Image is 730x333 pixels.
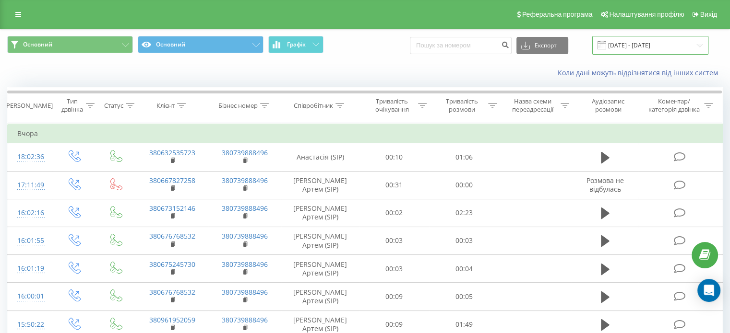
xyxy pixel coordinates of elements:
[516,37,568,54] button: Експорт
[697,279,720,302] div: Open Intercom Messenger
[281,143,359,171] td: Анастасія (SIP)
[104,102,123,110] div: Статус
[222,231,268,241] a: 380739888496
[222,287,268,297] a: 380739888496
[580,97,636,114] div: Аудіозапис розмови
[429,199,499,227] td: 02:23
[17,176,43,195] div: 17:11:49
[149,260,195,269] a: 380675245730
[17,287,43,306] div: 16:00:01
[281,255,359,283] td: [PERSON_NAME] Артем (SIP)
[281,199,359,227] td: [PERSON_NAME] Артем (SIP)
[508,97,558,114] div: Назва схеми переадресації
[586,176,624,194] span: Розмова не відбулась
[558,68,723,77] a: Коли дані можуть відрізнятися вiд інших систем
[17,259,43,278] div: 16:01:19
[646,97,702,114] div: Коментар/категорія дзвінка
[438,97,486,114] div: Тривалість розмови
[700,11,717,18] span: Вихід
[359,199,429,227] td: 00:02
[17,204,43,222] div: 16:02:16
[17,231,43,250] div: 16:01:55
[609,11,684,18] span: Налаштування профілю
[149,231,195,241] a: 380676768532
[222,176,268,185] a: 380739888496
[222,204,268,213] a: 380739888496
[281,171,359,199] td: [PERSON_NAME] Артем (SIP)
[149,204,195,213] a: 380673152146
[359,143,429,171] td: 00:10
[287,41,306,48] span: Графік
[429,171,499,199] td: 00:00
[429,283,499,310] td: 00:05
[222,315,268,324] a: 380739888496
[149,287,195,297] a: 380676768532
[7,36,133,53] button: Основний
[294,102,333,110] div: Співробітник
[359,227,429,254] td: 00:03
[149,315,195,324] a: 380961952059
[429,227,499,254] td: 00:03
[410,37,512,54] input: Пошук за номером
[218,102,258,110] div: Бізнес номер
[359,171,429,199] td: 00:31
[23,41,52,48] span: Основний
[281,283,359,310] td: [PERSON_NAME] Артем (SIP)
[222,260,268,269] a: 380739888496
[222,148,268,157] a: 380739888496
[429,255,499,283] td: 00:04
[17,148,43,166] div: 18:02:36
[8,124,723,143] td: Вчора
[60,97,83,114] div: Тип дзвінка
[149,176,195,185] a: 380667827258
[138,36,263,53] button: Основний
[156,102,175,110] div: Клієнт
[4,102,53,110] div: [PERSON_NAME]
[359,255,429,283] td: 00:03
[359,283,429,310] td: 00:09
[429,143,499,171] td: 01:06
[281,227,359,254] td: [PERSON_NAME] Артем (SIP)
[368,97,416,114] div: Тривалість очікування
[522,11,593,18] span: Реферальна програма
[149,148,195,157] a: 380632535723
[268,36,323,53] button: Графік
